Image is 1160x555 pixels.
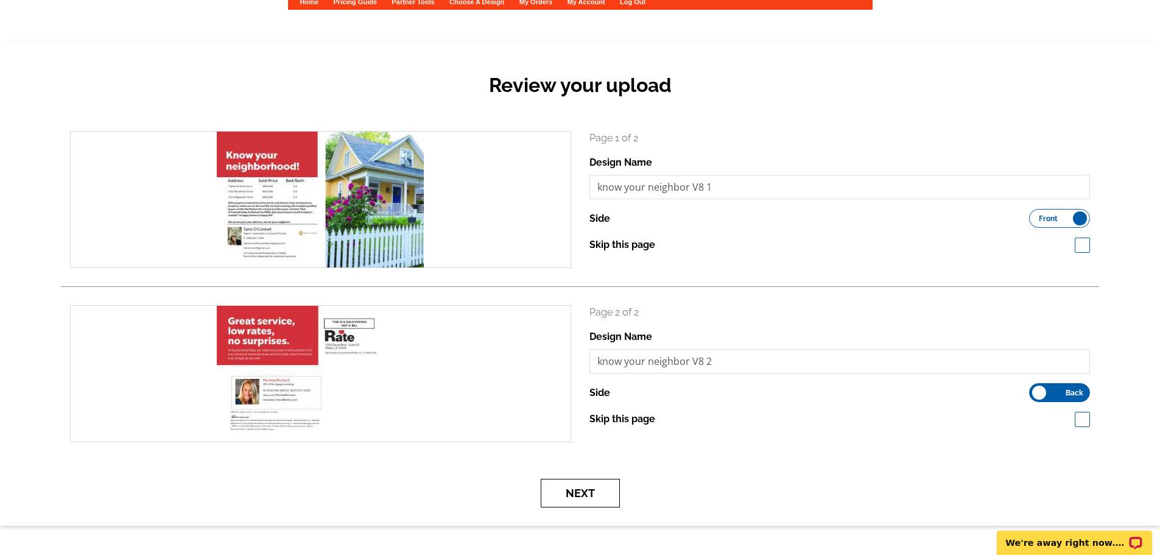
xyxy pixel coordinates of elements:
label: Skip this page [589,412,655,426]
button: Next [541,479,620,507]
input: File Name [589,175,1091,199]
input: File Name [589,349,1091,373]
span: Front [1039,216,1058,222]
span: Back [1066,390,1083,396]
p: Page 2 of 2 [589,305,1091,320]
label: Design Name [589,155,652,170]
iframe: LiveChat chat widget [989,517,1160,555]
label: Design Name [589,330,652,344]
label: Side [589,386,610,400]
label: Skip this page [589,238,655,252]
p: Page 1 of 2 [589,131,1091,146]
label: Side [589,211,610,226]
h2: Review your upload [61,74,1099,97]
